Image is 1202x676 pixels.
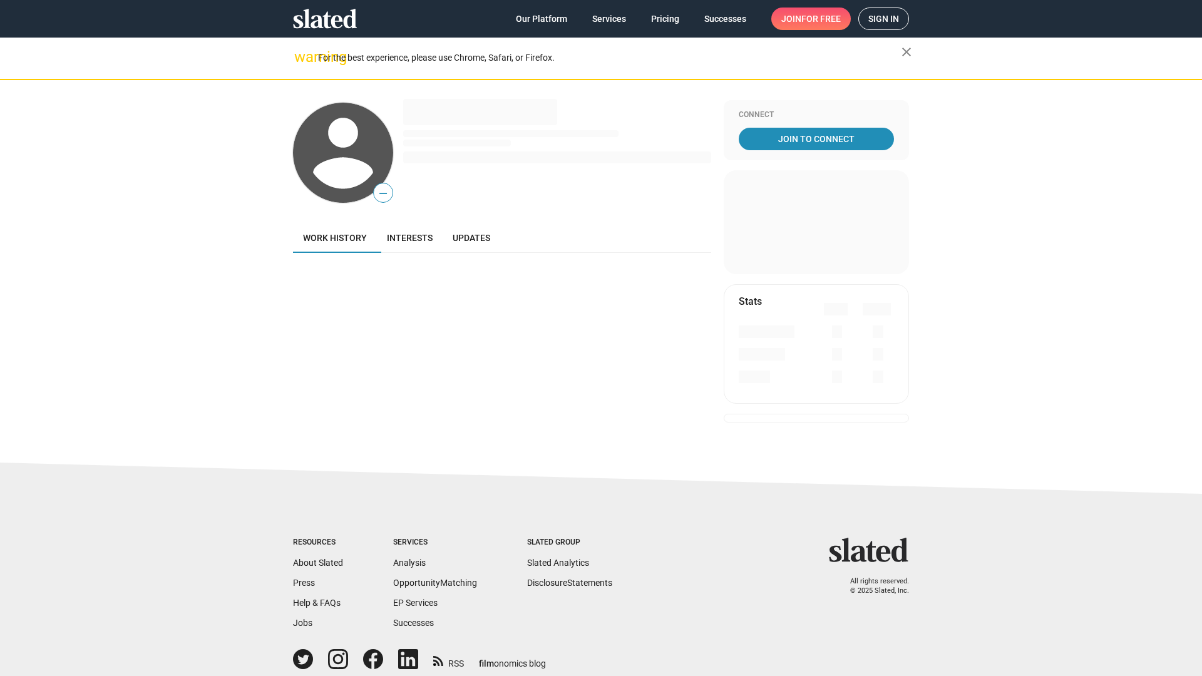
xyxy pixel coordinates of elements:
mat-icon: warning [294,49,309,64]
a: Help & FAQs [293,598,341,608]
span: Updates [453,233,490,243]
mat-card-title: Stats [739,295,762,308]
span: — [374,185,393,202]
span: Join To Connect [741,128,891,150]
span: Join [781,8,841,30]
a: Successes [393,618,434,628]
a: Successes [694,8,756,30]
span: Successes [704,8,746,30]
a: Updates [443,223,500,253]
a: filmonomics blog [479,648,546,670]
span: for free [801,8,841,30]
p: All rights reserved. © 2025 Slated, Inc. [837,577,909,595]
span: Our Platform [516,8,567,30]
span: Sign in [868,8,899,29]
a: Interests [377,223,443,253]
a: Slated Analytics [527,558,589,568]
a: Join To Connect [739,128,894,150]
a: Press [293,578,315,588]
div: Slated Group [527,538,612,548]
span: Interests [387,233,433,243]
a: Sign in [858,8,909,30]
span: Work history [303,233,367,243]
a: EP Services [393,598,438,608]
mat-icon: close [899,44,914,59]
div: Services [393,538,477,548]
a: Pricing [641,8,689,30]
span: Pricing [651,8,679,30]
span: film [479,658,494,668]
a: Services [582,8,636,30]
a: Work history [293,223,377,253]
a: RSS [433,650,464,670]
a: Our Platform [506,8,577,30]
a: Jobs [293,618,312,628]
span: Services [592,8,626,30]
a: Joinfor free [771,8,851,30]
div: Connect [739,110,894,120]
div: For the best experience, please use Chrome, Safari, or Firefox. [318,49,902,66]
a: DisclosureStatements [527,578,612,588]
a: OpportunityMatching [393,578,477,588]
div: Resources [293,538,343,548]
a: About Slated [293,558,343,568]
a: Analysis [393,558,426,568]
